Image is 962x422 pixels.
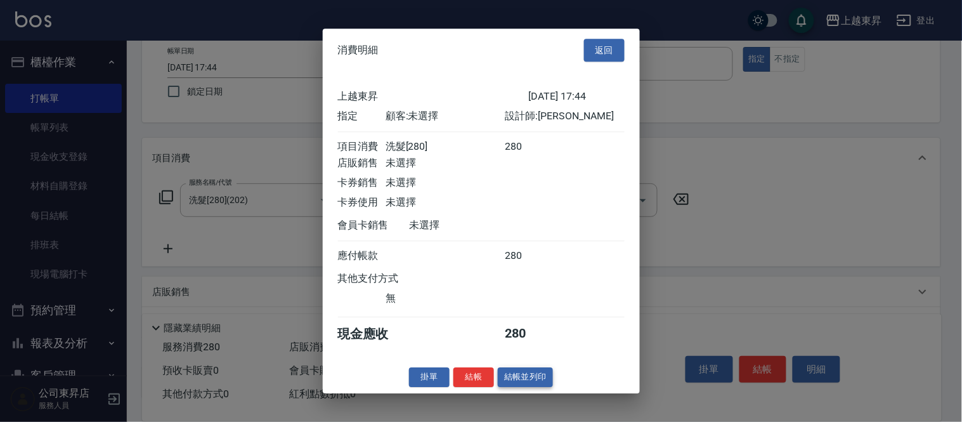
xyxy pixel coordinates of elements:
div: 未選擇 [410,219,529,232]
div: 280 [505,249,552,263]
div: 現金應收 [338,326,410,343]
button: 結帳 [453,367,494,387]
div: 設計師: [PERSON_NAME] [505,110,624,123]
div: 280 [505,326,552,343]
div: 顧客: 未選擇 [386,110,505,123]
div: 未選擇 [386,176,505,190]
div: 卡券使用 [338,196,386,209]
div: 應付帳款 [338,249,386,263]
div: 未選擇 [386,196,505,209]
div: 指定 [338,110,386,123]
div: 洗髮[280] [386,140,505,154]
button: 掛單 [409,367,450,387]
div: 上越東昇 [338,90,529,103]
div: 無 [386,292,505,305]
div: 未選擇 [386,157,505,170]
div: [DATE] 17:44 [529,90,625,103]
div: 280 [505,140,552,154]
div: 店販銷售 [338,157,386,170]
div: 卡券銷售 [338,176,386,190]
button: 結帳並列印 [498,367,553,387]
div: 會員卡銷售 [338,219,410,232]
div: 其他支付方式 [338,272,434,286]
span: 消費明細 [338,44,379,56]
div: 項目消費 [338,140,386,154]
button: 返回 [584,39,625,62]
